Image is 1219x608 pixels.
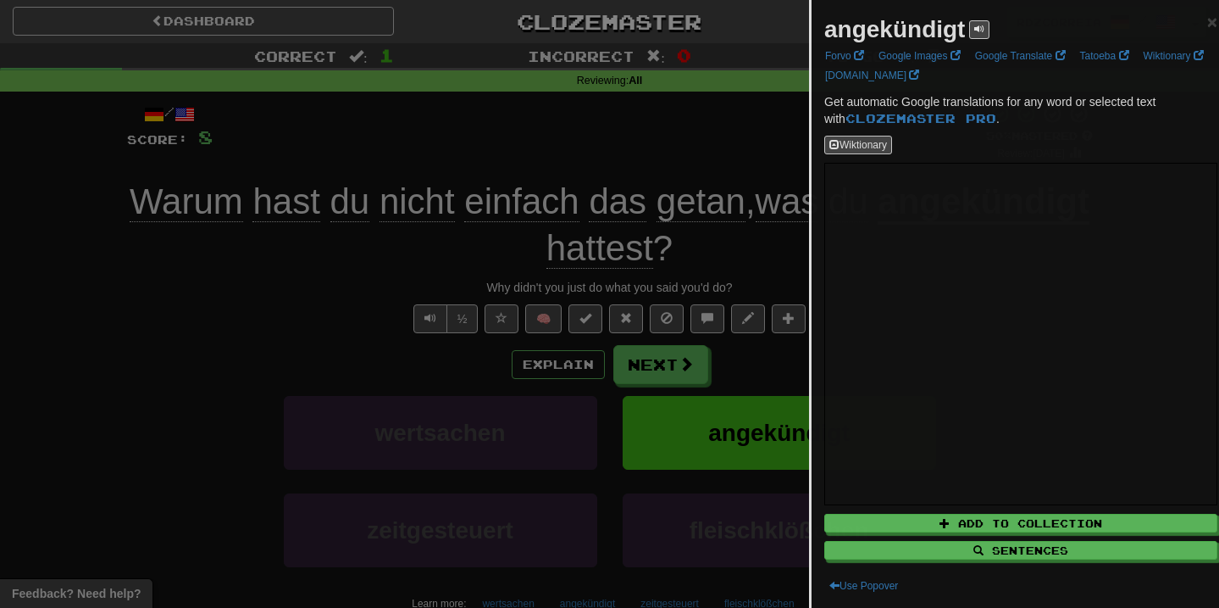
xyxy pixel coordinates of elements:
[824,16,965,42] strong: angekündigt
[824,163,1217,505] iframe: To enrich screen reader interactions, please activate Accessibility in Grammarly extension settings
[969,47,1070,65] a: Google Translate
[824,541,1217,560] button: Sentences
[873,47,966,65] a: Google Images
[824,577,903,595] button: Use Popover
[824,514,1217,533] button: Add to Collection
[1206,12,1216,31] span: ×
[824,93,1217,127] p: Get automatic Google translations for any word or selected text with .
[1138,47,1208,65] a: Wiktionary
[820,47,869,65] a: Forvo
[1074,47,1133,65] a: Tatoeba
[845,111,996,126] a: Clozemaster Pro
[820,66,924,85] a: [DOMAIN_NAME]
[824,136,892,154] button: Wiktionary
[1206,13,1216,31] button: Close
